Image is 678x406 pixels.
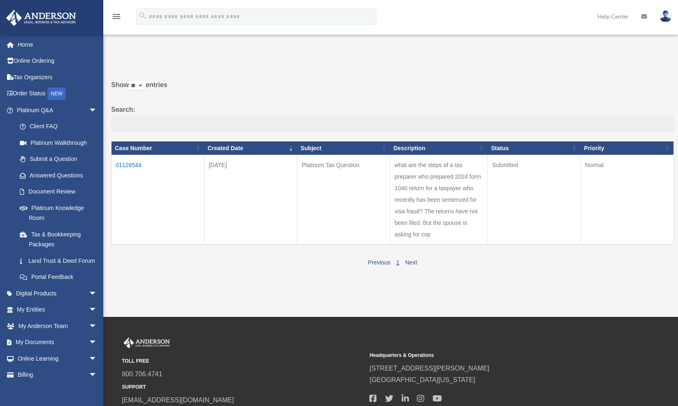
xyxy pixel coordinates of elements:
span: arrow_drop_down [89,302,105,319]
th: Case Number: activate to sort column ascending [112,141,205,155]
a: Order StatusNEW [6,85,109,102]
td: 01126544 [112,155,205,245]
span: arrow_drop_down [89,285,105,302]
td: Submitted [488,155,580,245]
a: 800.706.4741 [122,371,162,378]
a: 1 [396,259,400,266]
small: SUPPORT [122,383,364,392]
i: menu [112,12,121,21]
th: Created Date: activate to sort column ascending [204,141,297,155]
td: Platinum Tax Question [297,155,390,245]
small: Headquarters & Operations [369,351,611,360]
label: Search: [111,104,674,131]
a: Land Trust & Deed Forum [12,253,105,269]
th: Priority: activate to sort column ascending [580,141,673,155]
a: Portal Feedback [12,269,105,286]
a: [EMAIL_ADDRESS][DOMAIN_NAME] [122,397,234,404]
a: [STREET_ADDRESS][PERSON_NAME] [369,365,489,372]
span: arrow_drop_down [89,102,105,119]
a: menu [112,14,121,21]
select: Showentries [129,81,146,91]
a: Home [6,36,109,53]
a: Submit a Question [12,151,105,168]
a: My Documentsarrow_drop_down [6,334,109,351]
img: User Pic [659,10,672,22]
div: NEW [48,87,66,100]
td: what are the steps of a tax preparer who prepared 2024 form 1040 return for a taxpayer who recent... [390,155,488,245]
input: Search: [111,116,674,131]
i: search [138,11,147,20]
a: Online Learningarrow_drop_down [6,350,109,367]
a: Document Review [12,184,105,200]
a: Platinum Knowledge Room [12,200,105,226]
img: Anderson Advisors Platinum Portal [4,10,79,26]
span: arrow_drop_down [89,350,105,367]
th: Subject: activate to sort column ascending [297,141,390,155]
span: arrow_drop_down [89,334,105,351]
a: [GEOGRAPHIC_DATA][US_STATE] [369,376,475,383]
label: Show entries [111,79,674,99]
a: Platinum Walkthrough [12,135,105,151]
a: Tax Organizers [6,69,109,85]
a: Online Ordering [6,53,109,69]
a: Tax & Bookkeeping Packages [12,226,105,253]
a: Answered Questions [12,167,101,184]
span: arrow_drop_down [89,367,105,384]
a: Next [405,259,417,266]
img: Anderson Advisors Platinum Portal [122,338,171,348]
td: [DATE] [204,155,297,245]
a: Digital Productsarrow_drop_down [6,285,109,302]
a: Platinum Q&Aarrow_drop_down [6,102,105,118]
span: arrow_drop_down [89,318,105,335]
a: My Entitiesarrow_drop_down [6,302,109,318]
a: Client FAQ [12,118,105,135]
a: Billingarrow_drop_down [6,367,109,383]
a: Previous [368,259,390,266]
a: My Anderson Teamarrow_drop_down [6,318,109,334]
th: Description: activate to sort column ascending [390,141,488,155]
td: Normal [580,155,673,245]
small: TOLL FREE [122,357,364,366]
th: Status: activate to sort column ascending [488,141,580,155]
